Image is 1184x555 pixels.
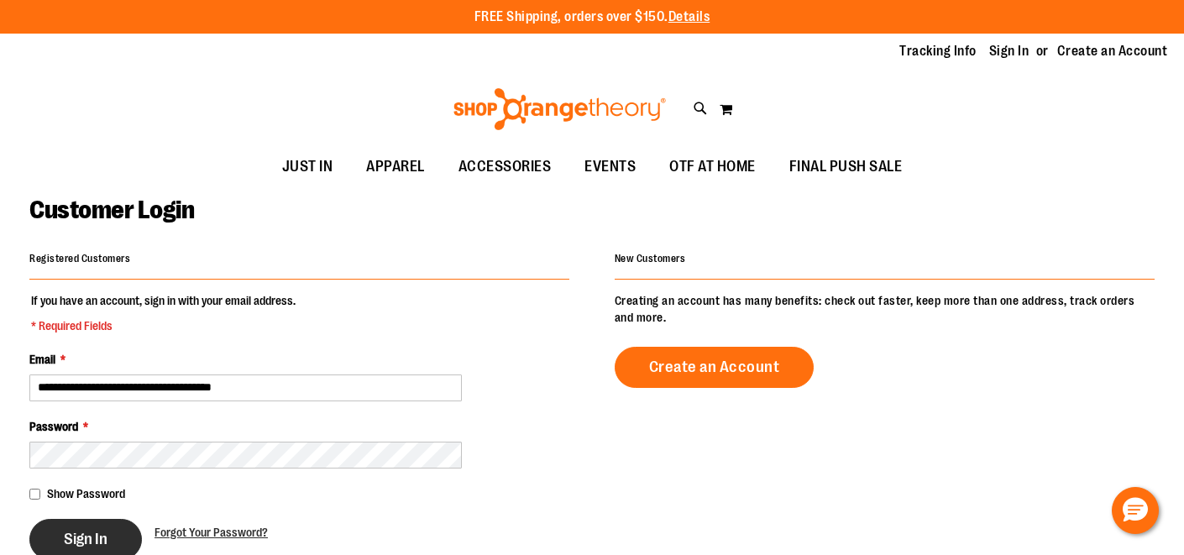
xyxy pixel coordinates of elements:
[584,148,636,186] span: EVENTS
[47,487,125,500] span: Show Password
[29,292,297,334] legend: If you have an account, sign in with your email address.
[29,196,194,224] span: Customer Login
[451,88,668,130] img: Shop Orangetheory
[568,148,652,186] a: EVENTS
[442,148,568,186] a: ACCESSORIES
[458,148,552,186] span: ACCESSORIES
[615,347,815,388] a: Create an Account
[899,42,977,60] a: Tracking Info
[649,358,780,376] span: Create an Account
[615,292,1155,326] p: Creating an account has many benefits: check out faster, keep more than one address, track orders...
[989,42,1029,60] a: Sign In
[31,317,296,334] span: * Required Fields
[349,148,442,186] a: APPAREL
[1057,42,1168,60] a: Create an Account
[1112,487,1159,534] button: Hello, have a question? Let’s chat.
[265,148,350,186] a: JUST IN
[773,148,919,186] a: FINAL PUSH SALE
[669,148,756,186] span: OTF AT HOME
[615,253,686,264] strong: New Customers
[155,526,268,539] span: Forgot Your Password?
[366,148,425,186] span: APPAREL
[668,9,710,24] a: Details
[64,530,107,548] span: Sign In
[29,353,55,366] span: Email
[29,253,130,264] strong: Registered Customers
[29,420,78,433] span: Password
[282,148,333,186] span: JUST IN
[789,148,903,186] span: FINAL PUSH SALE
[155,524,268,541] a: Forgot Your Password?
[652,148,773,186] a: OTF AT HOME
[474,8,710,27] p: FREE Shipping, orders over $150.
